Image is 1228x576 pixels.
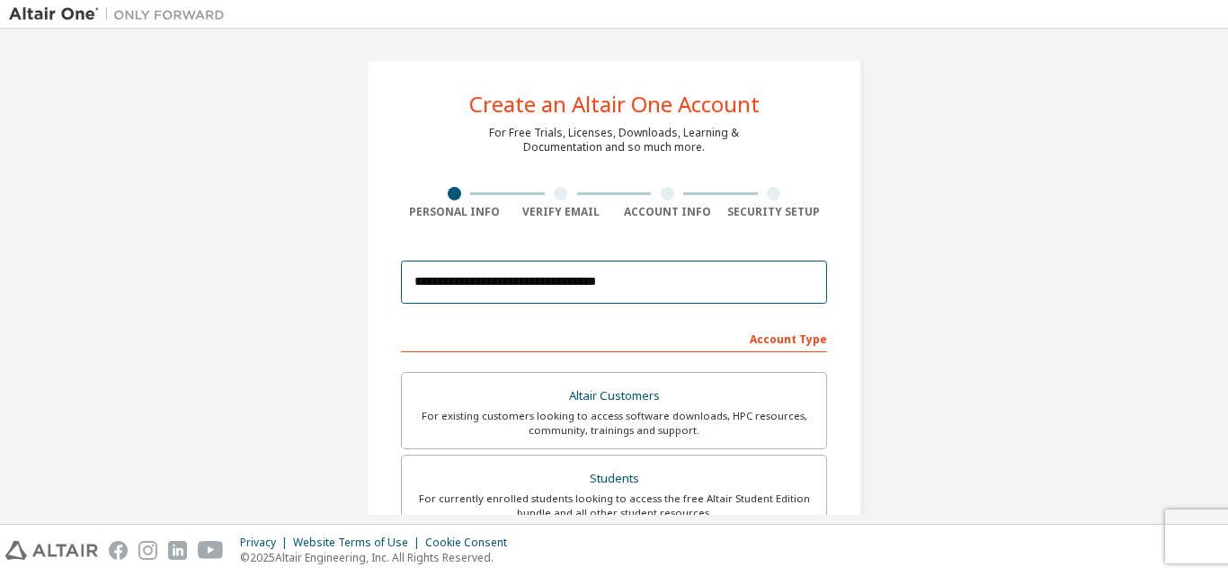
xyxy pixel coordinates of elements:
img: instagram.svg [138,541,157,560]
div: Account Info [614,205,721,219]
p: © 2025 Altair Engineering, Inc. All Rights Reserved. [240,550,518,565]
img: altair_logo.svg [5,541,98,560]
div: For currently enrolled students looking to access the free Altair Student Edition bundle and all ... [413,492,815,520]
div: Altair Customers [413,384,815,409]
div: Website Terms of Use [293,536,425,550]
div: Students [413,466,815,492]
div: Personal Info [401,205,508,219]
div: Verify Email [508,205,615,219]
img: facebook.svg [109,541,128,560]
div: Security Setup [721,205,828,219]
div: Cookie Consent [425,536,518,550]
div: Account Type [401,323,827,352]
div: Privacy [240,536,293,550]
div: For existing customers looking to access software downloads, HPC resources, community, trainings ... [413,409,815,438]
img: linkedin.svg [168,541,187,560]
div: For Free Trials, Licenses, Downloads, Learning & Documentation and so much more. [489,126,739,155]
img: Altair One [9,5,234,23]
div: Create an Altair One Account [469,93,760,115]
img: youtube.svg [198,541,224,560]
